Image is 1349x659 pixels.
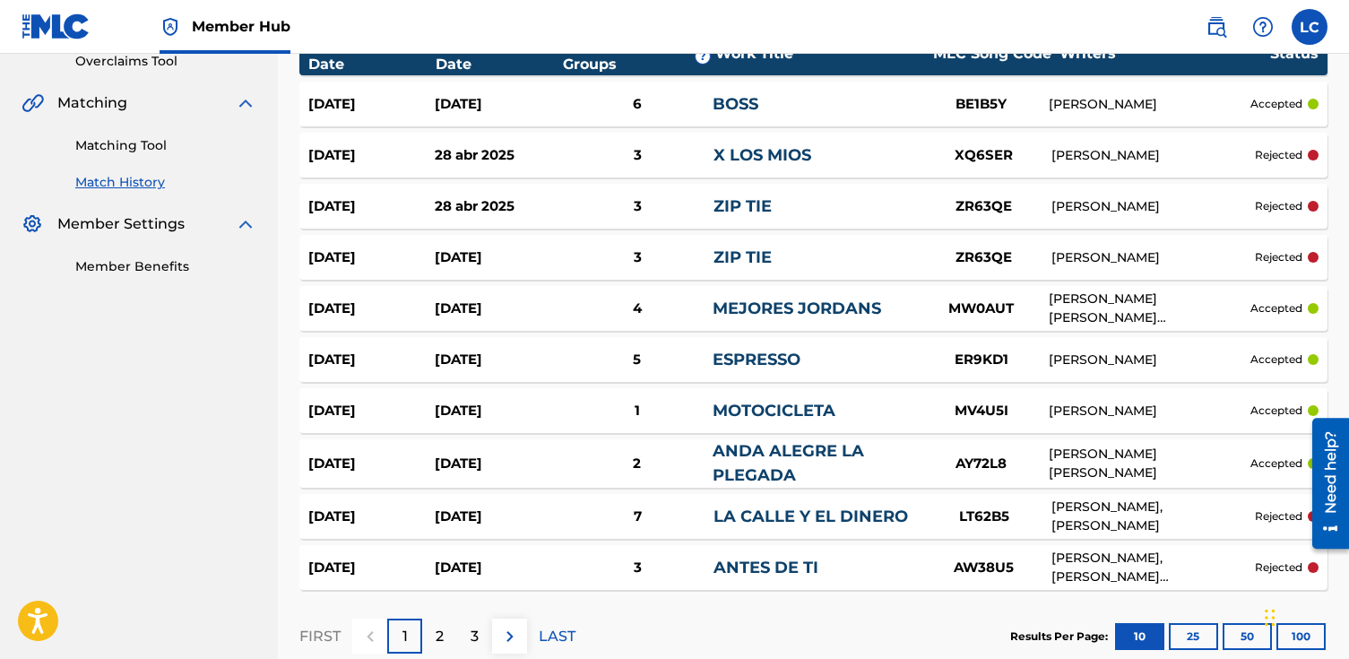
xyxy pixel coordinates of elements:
div: XQ6SER [917,145,1051,166]
div: 3 [562,247,714,268]
div: ZR63QE [917,247,1051,268]
span: Member Settings [57,213,185,235]
div: User Menu [1292,9,1327,45]
a: BOSS [713,94,758,114]
div: AW38U5 [917,558,1051,578]
div: [DATE] [435,247,561,268]
div: [DATE] [308,507,435,527]
p: FIRST [299,626,341,647]
div: [DATE] [308,454,435,474]
div: [PERSON_NAME] [1049,351,1250,369]
div: 1 [561,401,713,421]
div: MLC Song Code [925,43,1059,65]
a: Match History [75,173,256,192]
div: [DATE] [308,196,435,217]
div: 4 [561,299,713,319]
a: Member Benefits [75,257,256,276]
div: [PERSON_NAME] [1049,95,1250,114]
a: MOTOCICLETA [713,401,835,421]
p: accepted [1250,455,1302,472]
div: Submission Date [436,32,563,75]
div: [PERSON_NAME] [1051,248,1255,267]
div: [DATE] [435,454,561,474]
a: ANTES DE TI [713,558,818,577]
p: 2 [436,626,444,647]
div: [PERSON_NAME] [1051,146,1255,165]
div: [DATE] [435,401,561,421]
div: BE1B5Y [914,94,1049,115]
div: [PERSON_NAME], [PERSON_NAME] [PERSON_NAME] [PERSON_NAME], [PERSON_NAME] [1051,549,1255,586]
iframe: Chat Widget [1259,573,1349,659]
div: [DATE] [308,350,435,370]
a: MEJORES JORDANS [713,299,881,318]
p: accepted [1250,403,1302,419]
div: [PERSON_NAME] [1049,402,1250,421]
img: Matching [22,92,44,114]
img: help [1252,16,1274,38]
div: 3 [562,196,714,217]
div: [DATE] [308,558,435,578]
div: Status [1270,43,1319,65]
img: expand [235,92,256,114]
div: [PERSON_NAME] [PERSON_NAME] [1049,445,1250,482]
span: Matching [57,92,127,114]
img: right [499,626,521,647]
span: Member Hub [192,16,290,37]
div: [DATE] [435,350,561,370]
div: Help [1245,9,1281,45]
div: 5 [561,350,713,370]
div: [DATE] [308,94,435,115]
p: LAST [539,626,575,647]
a: ESPRESSO [713,350,800,369]
a: Matching Tool [75,136,256,155]
img: Top Rightsholder [160,16,181,38]
p: Results Per Page: [1010,629,1112,645]
p: rejected [1255,198,1302,214]
p: accepted [1250,96,1302,112]
div: [PERSON_NAME] [PERSON_NAME] [PERSON_NAME] [PERSON_NAME], [PERSON_NAME] [PERSON_NAME] [PERSON_NAME... [1049,290,1250,327]
div: 3 [562,145,714,166]
img: search [1206,16,1227,38]
div: [DATE] [435,299,561,319]
div: MW0AUT [914,299,1049,319]
p: rejected [1255,249,1302,265]
p: 3 [471,626,479,647]
div: MV4U5I [914,401,1049,421]
div: Widget de chat [1259,573,1349,659]
div: LT62B5 [917,507,1051,527]
div: 6 [561,94,713,115]
div: [PERSON_NAME], [PERSON_NAME] [1051,498,1255,535]
p: rejected [1255,559,1302,576]
div: [DATE] [308,401,435,421]
div: Last Updated Date [308,32,436,75]
div: [DATE] [308,299,435,319]
div: [DATE] [308,145,435,166]
p: rejected [1255,147,1302,163]
a: ZIP TIE [713,247,772,267]
iframe: Resource Center [1299,412,1349,556]
p: rejected [1255,508,1302,525]
a: Overclaims Tool [75,52,256,71]
div: [DATE] [435,507,561,527]
div: Writers [1059,43,1270,65]
button: 50 [1223,623,1272,650]
div: [DATE] [435,94,561,115]
button: 10 [1115,623,1164,650]
p: accepted [1250,300,1302,316]
div: 3 [562,558,714,578]
div: [DATE] [435,558,561,578]
div: 28 abr 2025 [435,196,561,217]
a: ANDA ALEGRE LA PLEGADA [713,441,864,485]
div: Arrastrar [1265,591,1275,645]
div: 2 [561,454,713,474]
img: MLC Logo [22,13,91,39]
p: 1 [402,626,408,647]
div: [PERSON_NAME] [1051,197,1255,216]
img: Member Settings [22,213,43,235]
div: ER9KD1 [914,350,1049,370]
div: ZR63QE [917,196,1051,217]
button: 25 [1169,623,1218,650]
a: ZIP TIE [713,196,772,216]
div: AY72L8 [914,454,1049,474]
